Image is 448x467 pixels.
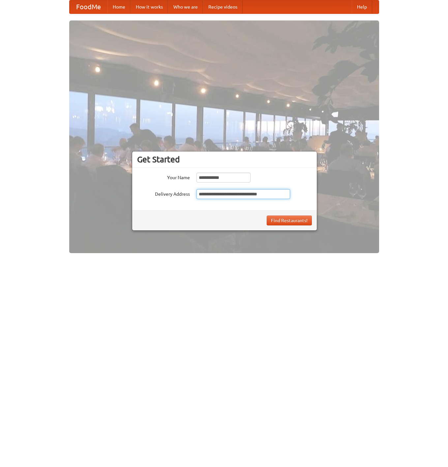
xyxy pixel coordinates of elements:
label: Delivery Address [137,189,190,197]
a: Home [107,0,131,14]
a: How it works [131,0,168,14]
h3: Get Started [137,154,312,164]
a: Recipe videos [203,0,243,14]
a: FoodMe [70,0,107,14]
a: Who we are [168,0,203,14]
button: Find Restaurants! [267,216,312,225]
label: Your Name [137,173,190,181]
a: Help [352,0,372,14]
